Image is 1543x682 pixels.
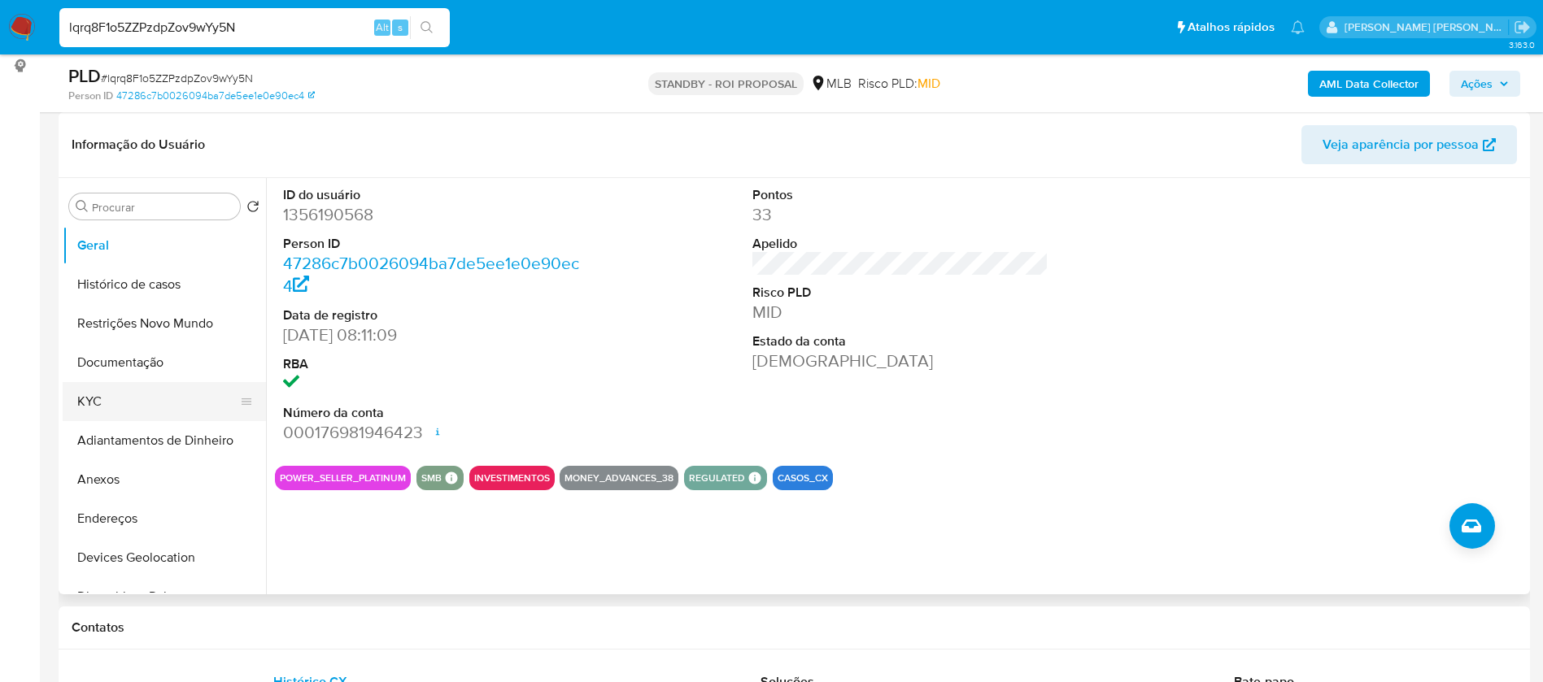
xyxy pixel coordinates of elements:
dd: 33 [752,203,1049,226]
span: Atalhos rápidos [1188,19,1275,36]
p: STANDBY - ROI PROPOSAL [648,72,804,95]
span: s [398,20,403,35]
dt: Apelido [752,235,1049,253]
button: Documentação [63,343,266,382]
button: Procurar [76,200,89,213]
input: Pesquise usuários ou casos... [59,17,450,38]
span: Alt [376,20,389,35]
button: Devices Geolocation [63,538,266,577]
button: Endereços [63,499,266,538]
dt: Data de registro [283,306,580,324]
button: Dispositivos Point [63,577,266,616]
dd: [DEMOGRAPHIC_DATA] [752,350,1049,372]
button: AML Data Collector [1308,71,1430,97]
span: Risco PLD: [858,75,940,93]
a: Notificações [1291,20,1305,34]
span: # lqrq8F1o5ZZPzdpZov9wYy5N [101,70,253,86]
b: Person ID [68,89,113,103]
dt: Pontos [752,186,1049,204]
button: Geral [63,226,266,265]
span: 3.163.0 [1509,38,1535,51]
button: Anexos [63,460,266,499]
dd: 000176981946423 [283,421,580,444]
dt: Risco PLD [752,284,1049,302]
dt: ID do usuário [283,186,580,204]
button: Retornar ao pedido padrão [246,200,259,218]
button: Adiantamentos de Dinheiro [63,421,266,460]
dd: [DATE] 08:11:09 [283,324,580,346]
button: Veja aparência por pessoa [1301,125,1517,164]
h1: Informação do Usuário [72,137,205,153]
button: KYC [63,382,253,421]
span: Ações [1461,71,1493,97]
dd: 1356190568 [283,203,580,226]
h1: Contatos [72,619,1517,636]
button: Histórico de casos [63,265,266,304]
dt: Estado da conta [752,332,1049,350]
span: MID [918,74,940,93]
div: MLB [810,75,852,93]
a: 47286c7b0026094ba7de5ee1e0e90ec4 [283,251,579,298]
dd: MID [752,301,1049,324]
button: Restrições Novo Mundo [63,304,266,343]
b: AML Data Collector [1319,71,1419,97]
button: Ações [1449,71,1520,97]
a: 47286c7b0026094ba7de5ee1e0e90ec4 [116,89,315,103]
dt: RBA [283,355,580,373]
p: renata.fdelgado@mercadopago.com.br [1345,20,1509,35]
button: search-icon [410,16,443,39]
b: PLD [68,63,101,89]
input: Procurar [92,200,233,215]
a: Sair [1514,19,1531,36]
span: Veja aparência por pessoa [1323,125,1479,164]
dt: Número da conta [283,404,580,422]
dt: Person ID [283,235,580,253]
